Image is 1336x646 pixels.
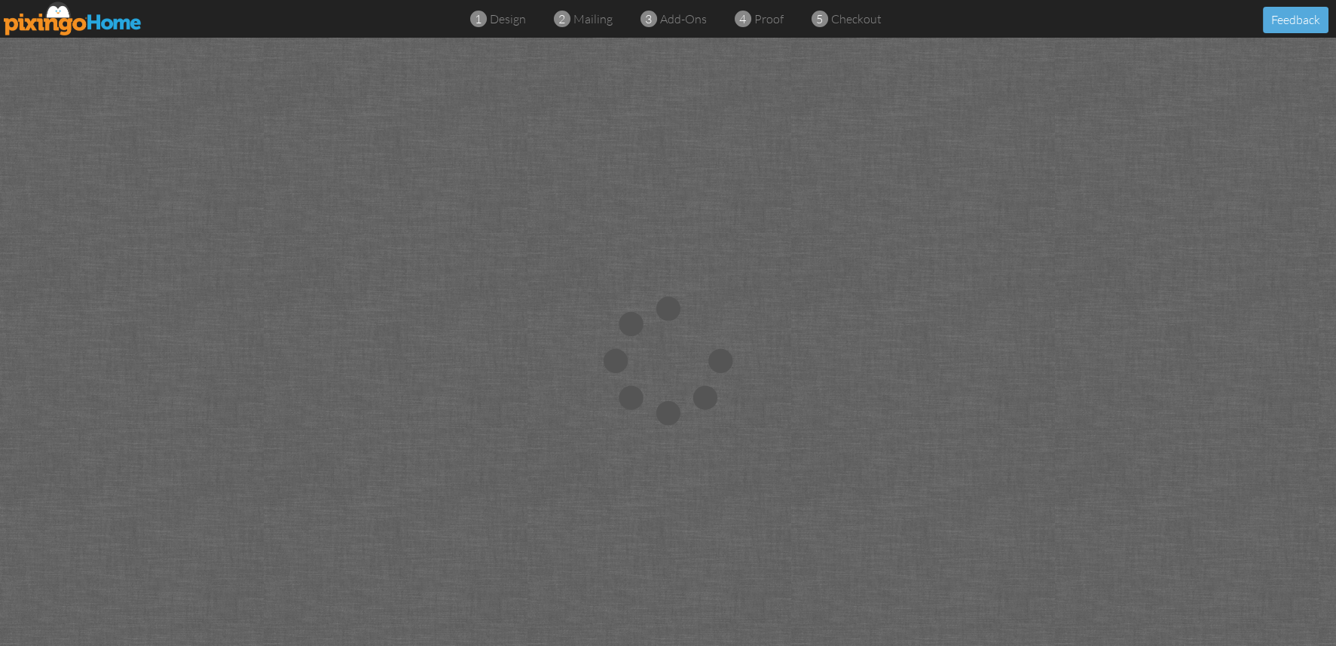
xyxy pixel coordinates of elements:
[490,11,526,26] span: design
[573,11,613,26] span: mailing
[645,11,652,28] span: 3
[4,2,142,35] img: pixingo logo
[475,11,482,28] span: 1
[754,11,784,26] span: proof
[660,11,707,26] span: add-ons
[558,11,565,28] span: 2
[1263,7,1328,33] button: Feedback
[739,11,746,28] span: 4
[831,11,882,26] span: checkout
[816,11,823,28] span: 5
